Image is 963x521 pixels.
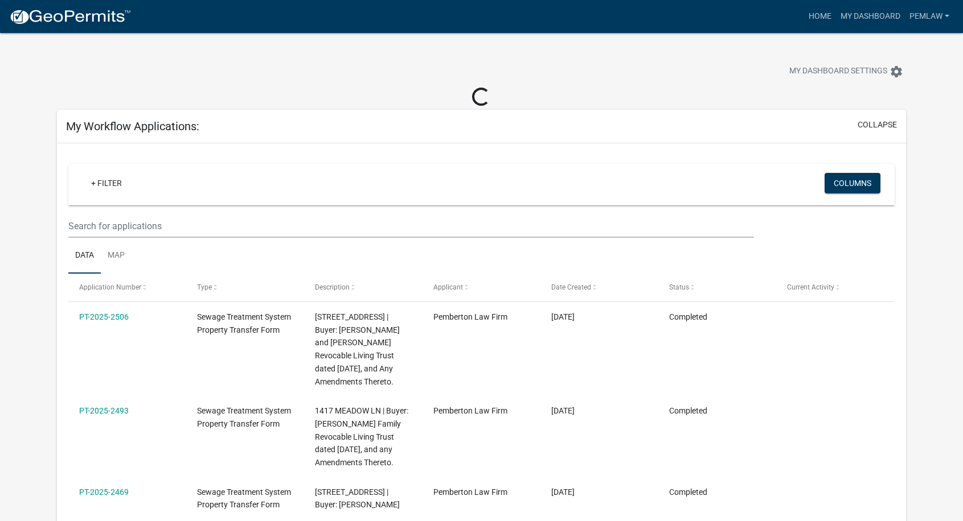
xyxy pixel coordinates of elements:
[669,283,689,291] span: Status
[79,487,129,497] a: PT-2025-2469
[422,274,540,301] datatable-header-cell: Applicant
[304,274,422,301] datatable-header-cell: Description
[68,214,755,238] input: Search for applications
[79,312,129,321] a: PT-2025-2506
[315,283,350,291] span: Description
[101,238,132,274] a: Map
[804,6,836,27] a: Home
[186,274,304,301] datatable-header-cell: Type
[433,487,507,497] span: Pemberton Law Firm
[315,406,408,467] span: 1417 MEADOW LN | Buyer: Bjork Family Revocable Living Trust dated September 17, 2025, and any Ame...
[79,406,129,415] a: PT-2025-2493
[79,283,141,291] span: Application Number
[780,60,912,82] button: My Dashboard Settingssettings
[197,487,291,510] span: Sewage Treatment System Property Transfer Form
[68,238,101,274] a: Data
[551,283,591,291] span: Date Created
[66,119,199,133] h5: My Workflow Applications:
[787,283,834,291] span: Current Activity
[197,406,291,428] span: Sewage Treatment System Property Transfer Form
[433,406,507,415] span: Pemberton Law Firm
[776,274,894,301] datatable-header-cell: Current Activity
[858,119,897,131] button: collapse
[540,274,658,301] datatable-header-cell: Date Created
[669,312,707,321] span: Completed
[905,6,954,27] a: Pemlaw
[197,283,212,291] span: Type
[789,65,887,78] span: My Dashboard Settings
[551,487,575,497] span: 09/16/2025
[433,312,507,321] span: Pemberton Law Firm
[890,65,903,78] i: settings
[669,487,707,497] span: Completed
[551,406,575,415] span: 09/18/2025
[669,406,707,415] span: Completed
[315,312,400,386] span: 17462 CO HWY 5 | Buyer: Darin and Trudy Paulson Revocable Living Trust dated May 23, 2022, and An...
[658,274,776,301] datatable-header-cell: Status
[433,283,463,291] span: Applicant
[825,173,880,193] button: Columns
[68,274,186,301] datatable-header-cell: Application Number
[315,487,400,510] span: 2209 ARROWWOOD CT | Buyer: Nancy Ann Skow
[836,6,905,27] a: My Dashboard
[82,173,131,193] a: + Filter
[197,312,291,334] span: Sewage Treatment System Property Transfer Form
[551,312,575,321] span: 09/19/2025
